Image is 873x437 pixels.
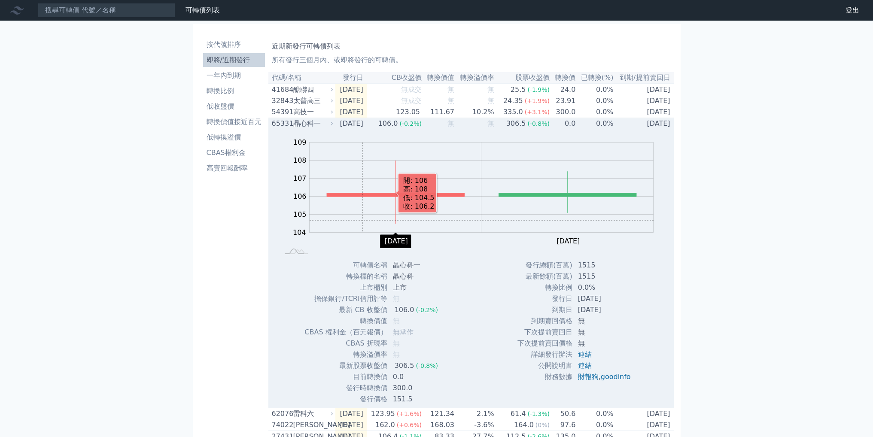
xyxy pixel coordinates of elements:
[203,117,265,127] li: 轉換價值接近百元
[393,305,416,315] div: 106.0
[203,100,265,113] a: 低收盤價
[304,282,387,293] td: 上市櫃別
[272,107,291,117] div: 54391
[517,293,573,304] td: 發行日
[576,408,614,419] td: 0.0%
[304,371,387,382] td: 目前轉換價
[576,95,614,106] td: 0.0%
[388,282,445,293] td: 上市
[527,86,550,93] span: (-1.9%)
[550,419,576,431] td: 97.6
[614,95,674,106] td: [DATE]
[576,106,614,118] td: 0.0%
[393,294,400,303] span: 無
[388,371,445,382] td: 0.0
[203,70,265,81] li: 一年內到期
[367,72,422,84] th: CB收盤價
[203,130,265,144] a: 低轉換溢價
[288,138,666,245] g: Chart
[304,271,387,282] td: 轉換標的名稱
[388,260,445,271] td: 晶心科一
[601,373,631,381] a: goodinfo
[614,72,674,84] th: 到期/提前賣回日
[576,419,614,431] td: 0.0%
[304,349,387,360] td: 轉換溢價率
[393,339,400,347] span: 無
[293,210,307,218] tspan: 105
[487,119,494,127] span: 無
[272,118,291,129] div: 65331
[573,293,638,304] td: [DATE]
[272,409,291,419] div: 62076
[614,408,674,419] td: [DATE]
[335,106,367,118] td: [DATE]
[203,101,265,112] li: 低收盤價
[422,72,455,84] th: 轉換價值
[393,328,414,336] span: 無承作
[576,84,614,95] td: 0.0%
[272,85,291,95] div: 41684
[535,422,550,428] span: (0%)
[447,97,454,105] span: 無
[335,118,367,130] td: [DATE]
[293,85,332,95] div: 醣聯四
[293,420,332,430] div: [PERSON_NAME]
[397,410,422,417] span: (+1.6%)
[550,95,576,106] td: 23.91
[487,85,494,94] span: 無
[447,85,454,94] span: 無
[304,338,387,349] td: CBAS 折現率
[268,72,335,84] th: 代碼/名稱
[388,382,445,394] td: 300.0
[550,72,576,84] th: 轉換價
[502,96,525,106] div: 24.35
[401,85,422,94] span: 無成交
[394,107,422,117] div: 123.05
[335,84,367,95] td: [DATE]
[455,419,495,431] td: -3.6%
[517,282,573,293] td: 轉換比例
[416,307,438,313] span: (-0.2%)
[293,192,307,200] tspan: 106
[517,327,573,338] td: 下次提前賣回日
[573,304,638,316] td: [DATE]
[576,72,614,84] th: 已轉換(%)
[393,317,400,325] span: 無
[369,409,397,419] div: 123.95
[505,118,528,129] div: 306.5
[272,96,291,106] div: 32843
[203,163,265,173] li: 高賣回報酬率
[614,106,674,118] td: [DATE]
[304,316,387,327] td: 轉換價值
[550,408,576,419] td: 50.6
[293,409,332,419] div: 雷科六
[38,3,175,18] input: 搜尋可轉債 代號／名稱
[203,161,265,175] a: 高賣回報酬率
[304,394,387,405] td: 發行價格
[517,304,573,316] td: 到期日
[203,39,265,50] li: 按代號排序
[203,55,265,65] li: 即將/近期發行
[455,408,495,419] td: 2.1%
[578,373,599,381] a: 財報狗
[304,293,387,304] td: 擔保銀行/TCRI信用評等
[614,84,674,95] td: [DATE]
[304,327,387,338] td: CBAS 權利金（百元報價）
[447,119,454,127] span: 無
[186,6,220,14] a: 可轉債列表
[487,97,494,105] span: 無
[422,106,455,118] td: 111.67
[388,394,445,405] td: 151.5
[573,371,638,382] td: ,
[335,72,367,84] th: 發行日
[385,237,408,245] tspan: [DATE]
[272,55,670,65] p: 所有發行三個月內、或即將發行的可轉債。
[335,419,367,431] td: [DATE]
[495,72,550,84] th: 股票收盤價
[272,420,291,430] div: 74022
[393,350,400,358] span: 無
[573,282,638,293] td: 0.0%
[374,420,397,430] div: 162.0
[203,148,265,158] li: CBAS權利金
[573,260,638,271] td: 1515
